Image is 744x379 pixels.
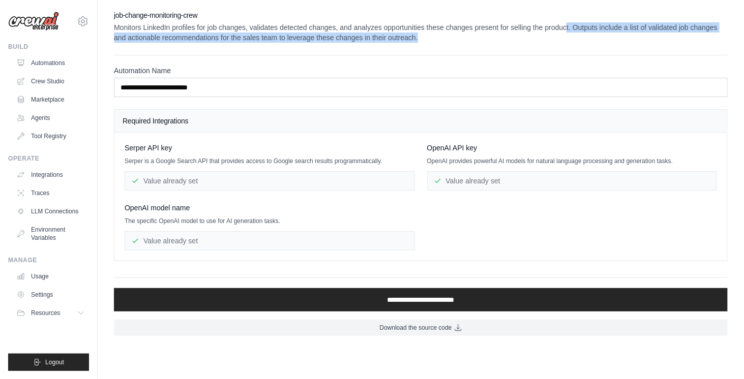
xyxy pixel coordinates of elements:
[45,358,64,366] span: Logout
[12,73,89,89] a: Crew Studio
[427,157,718,165] p: OpenAI provides powerful AI models for natural language processing and generation tasks.
[8,154,89,163] div: Operate
[31,309,60,317] span: Resources
[125,231,415,250] div: Value already set
[123,116,719,126] h4: Required Integrations
[8,43,89,51] div: Build
[12,268,89,285] a: Usage
[379,324,452,332] span: Download the source code
[12,55,89,71] a: Automations
[114,10,728,20] h2: job-change-monitoring-crew
[12,222,89,246] a: Environment Variables
[427,143,478,153] span: OpenAI API key
[12,128,89,144] a: Tool Registry
[8,12,59,31] img: Logo
[8,354,89,371] button: Logout
[125,217,415,225] p: The specific OpenAI model to use for AI generation tasks.
[12,287,89,303] a: Settings
[125,171,415,191] div: Value already set
[12,167,89,183] a: Integrations
[114,22,728,43] p: Monitors LinkedIn profiles for job changes, validates detected changes, and analyzes opportunitie...
[114,320,728,336] a: Download the source code
[12,305,89,321] button: Resources
[427,171,718,191] div: Value already set
[12,185,89,201] a: Traces
[125,157,415,165] p: Serper is a Google Search API that provides access to Google search results programmatically.
[12,110,89,126] a: Agents
[114,66,728,76] label: Automation Name
[8,256,89,264] div: Manage
[12,203,89,219] a: LLM Connections
[125,203,190,213] span: OpenAI model name
[12,91,89,108] a: Marketplace
[125,143,172,153] span: Serper API key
